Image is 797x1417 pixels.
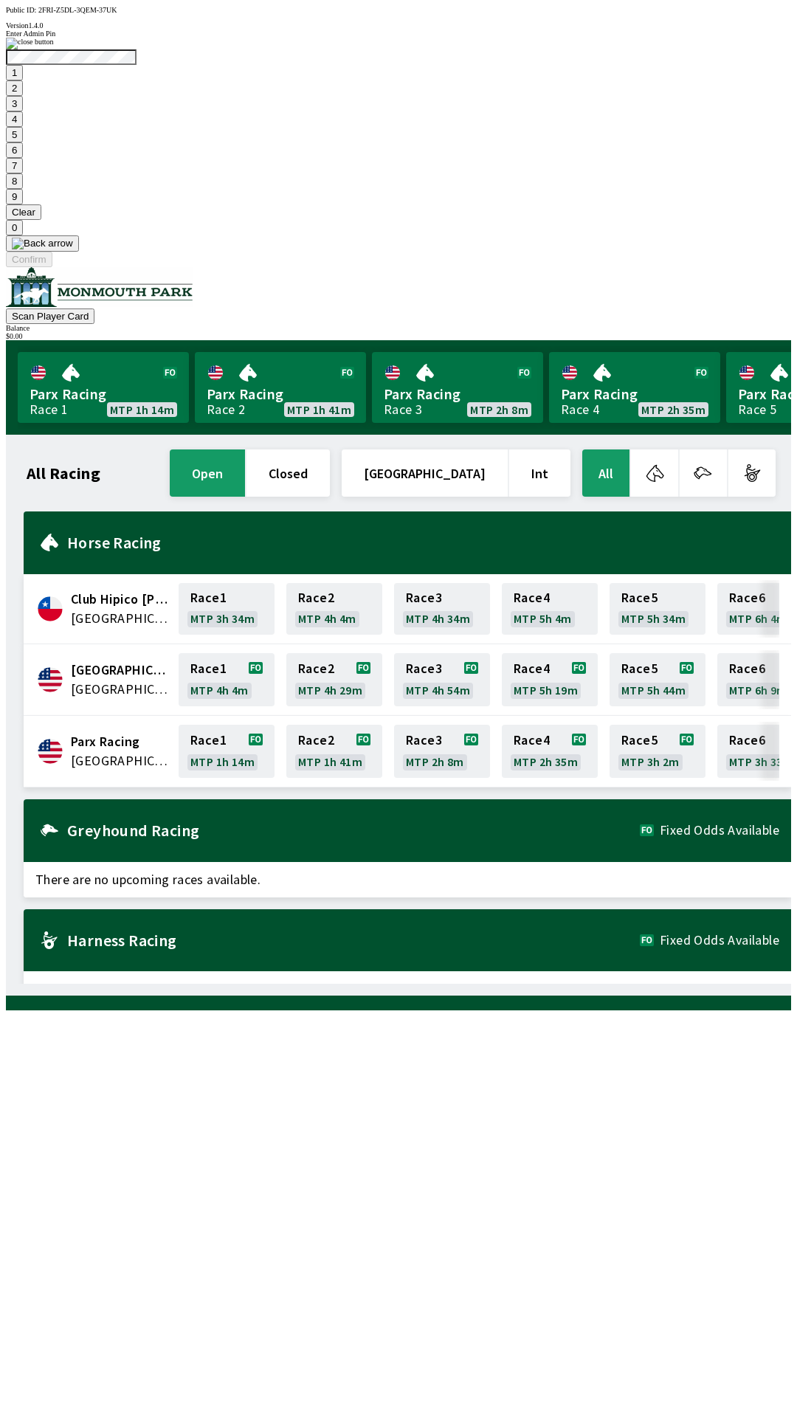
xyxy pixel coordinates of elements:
img: venue logo [6,267,193,307]
span: Parx Racing [71,732,170,751]
h1: All Racing [27,467,100,479]
a: Race1MTP 1h 14m [179,725,275,778]
img: Back arrow [12,238,73,249]
button: Clear [6,204,41,220]
span: Race 6 [729,592,765,604]
button: 2 [6,80,23,96]
div: Balance [6,324,791,332]
span: Race 4 [514,734,550,746]
h2: Horse Racing [67,537,779,548]
span: There are no upcoming races available. [24,971,791,1007]
h2: Harness Racing [67,934,640,946]
span: Race 5 [621,663,658,675]
button: 6 [6,142,23,158]
span: MTP 2h 8m [406,756,464,768]
button: 1 [6,65,23,80]
span: Race 3 [406,592,442,604]
span: Race 6 [729,663,765,675]
a: Parx RacingRace 1MTP 1h 14m [18,352,189,423]
a: Race4MTP 5h 19m [502,653,598,706]
div: Race 1 [30,404,68,416]
span: Parx Racing [30,385,177,404]
span: Race 2 [298,592,334,604]
a: Race1MTP 3h 34m [179,583,275,635]
div: Race 2 [207,404,245,416]
span: MTP 3h 2m [621,756,680,768]
a: Parx RacingRace 4MTP 2h 35m [549,352,720,423]
button: 3 [6,96,23,111]
span: MTP 1h 41m [287,404,351,416]
span: Race 3 [406,734,442,746]
span: Race 1 [190,592,227,604]
div: Version 1.4.0 [6,21,791,30]
button: 5 [6,127,23,142]
div: Race 4 [561,404,599,416]
span: Chile [71,609,170,628]
span: MTP 4h 34m [406,613,470,624]
span: Parx Racing [207,385,354,404]
a: Race3MTP 4h 34m [394,583,490,635]
span: Race 1 [190,663,227,675]
span: Race 3 [406,663,442,675]
span: 2FRI-Z5DL-3QEM-37UK [38,6,117,14]
span: Race 2 [298,663,334,675]
a: Race4MTP 2h 35m [502,725,598,778]
span: MTP 5h 44m [621,684,686,696]
button: All [582,449,629,497]
a: Race2MTP 4h 4m [286,583,382,635]
button: open [170,449,245,497]
a: Race4MTP 5h 4m [502,583,598,635]
a: Race5MTP 3h 2m [610,725,705,778]
span: MTP 1h 14m [190,756,255,768]
span: MTP 2h 8m [470,404,528,416]
span: MTP 6h 4m [729,613,787,624]
span: MTP 2h 35m [641,404,705,416]
div: $ 0.00 [6,332,791,340]
button: 4 [6,111,23,127]
span: Race 6 [729,734,765,746]
a: Parx RacingRace 3MTP 2h 8m [372,352,543,423]
span: MTP 3h 34m [190,613,255,624]
button: Confirm [6,252,52,267]
span: There are no upcoming races available. [24,862,791,897]
span: MTP 4h 4m [190,684,249,696]
span: Race 4 [514,663,550,675]
span: MTP 1h 14m [110,404,174,416]
button: 7 [6,158,23,173]
a: Race3MTP 4h 54m [394,653,490,706]
a: Race3MTP 2h 8m [394,725,490,778]
button: 8 [6,173,23,189]
div: Race 3 [384,404,422,416]
span: MTP 4h 4m [298,613,356,624]
div: Public ID: [6,6,791,14]
span: Parx Racing [561,385,708,404]
a: Race2MTP 4h 29m [286,653,382,706]
a: Parx RacingRace 2MTP 1h 41m [195,352,366,423]
span: Race 1 [190,734,227,746]
span: Fixed Odds Available [660,934,779,946]
span: MTP 5h 34m [621,613,686,624]
button: Int [509,449,570,497]
a: Race5MTP 5h 44m [610,653,705,706]
a: Race5MTP 5h 34m [610,583,705,635]
span: United States [71,680,170,699]
button: closed [246,449,330,497]
span: Fixed Odds Available [660,824,779,836]
button: [GEOGRAPHIC_DATA] [342,449,508,497]
span: Race 4 [514,592,550,604]
span: MTP 2h 35m [514,756,578,768]
a: Race1MTP 4h 4m [179,653,275,706]
span: MTP 1h 41m [298,756,362,768]
span: United States [71,751,170,770]
img: close button [6,38,54,49]
span: MTP 5h 4m [514,613,572,624]
span: Fairmount Park [71,661,170,680]
span: MTP 4h 29m [298,684,362,696]
span: MTP 6h 9m [729,684,787,696]
button: Scan Player Card [6,308,94,324]
span: Parx Racing [384,385,531,404]
span: Race 5 [621,592,658,604]
span: Race 5 [621,734,658,746]
h2: Greyhound Racing [67,824,640,836]
div: Race 5 [738,404,776,416]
